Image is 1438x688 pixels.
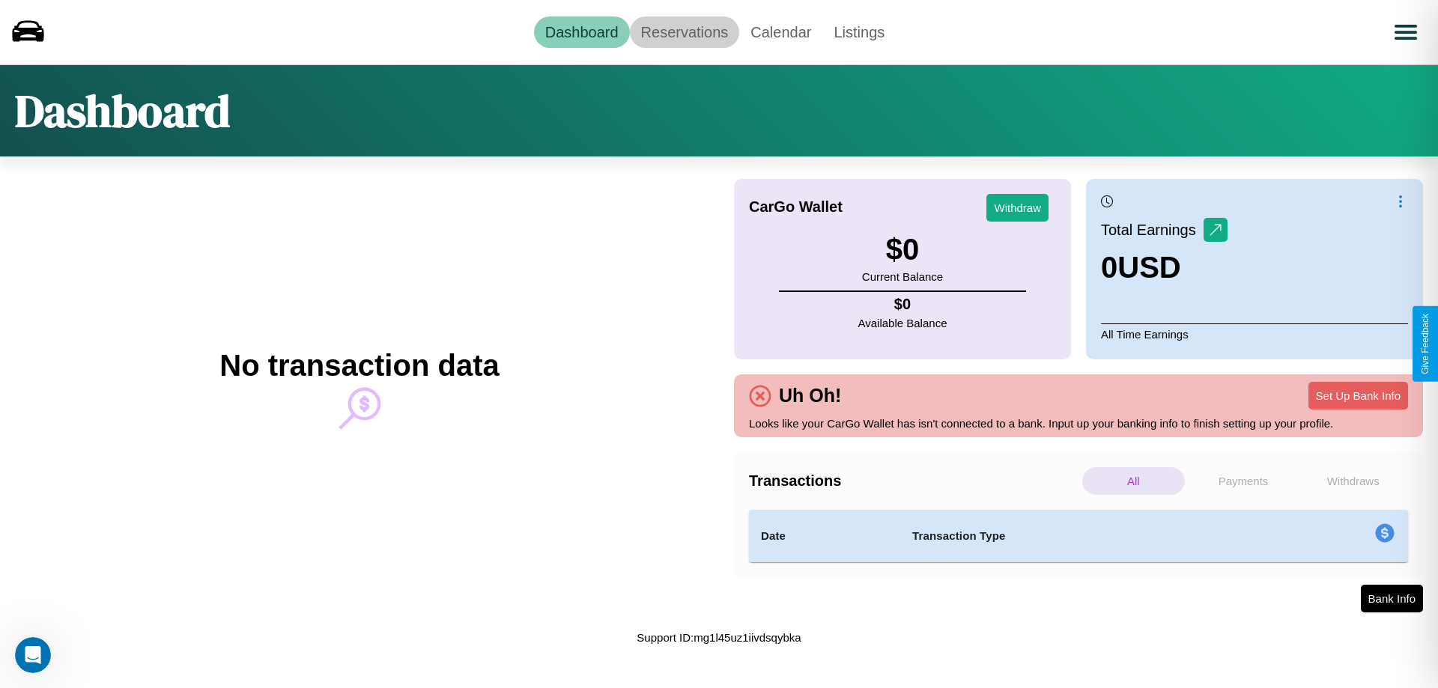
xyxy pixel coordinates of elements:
a: Calendar [739,16,822,48]
h1: Dashboard [15,80,230,141]
button: Set Up Bank Info [1308,382,1408,410]
p: Total Earnings [1101,216,1204,243]
p: Payments [1192,467,1295,495]
a: Dashboard [534,16,630,48]
h4: Uh Oh! [771,385,849,407]
p: Looks like your CarGo Wallet has isn't connected to a bank. Input up your banking info to finish ... [749,413,1408,433]
a: Reservations [630,16,740,48]
a: Listings [822,16,896,48]
h4: Date [761,527,888,545]
h2: No transaction data [219,349,499,383]
button: Open menu [1385,11,1427,53]
h4: $ 0 [858,296,947,313]
h4: Transactions [749,472,1078,490]
p: Withdraws [1302,467,1404,495]
p: Support ID: mg1l45uz1iivdsqybka [637,627,801,648]
div: Give Feedback [1420,314,1431,374]
p: Available Balance [858,313,947,333]
p: All [1082,467,1185,495]
h3: 0 USD [1101,251,1228,284]
p: All Time Earnings [1101,323,1408,344]
button: Withdraw [986,194,1049,222]
h4: CarGo Wallet [749,198,843,216]
h3: $ 0 [862,233,943,267]
h4: Transaction Type [912,527,1252,545]
table: simple table [749,510,1408,562]
iframe: Intercom live chat [15,637,51,673]
p: Current Balance [862,267,943,287]
button: Bank Info [1361,585,1423,612]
